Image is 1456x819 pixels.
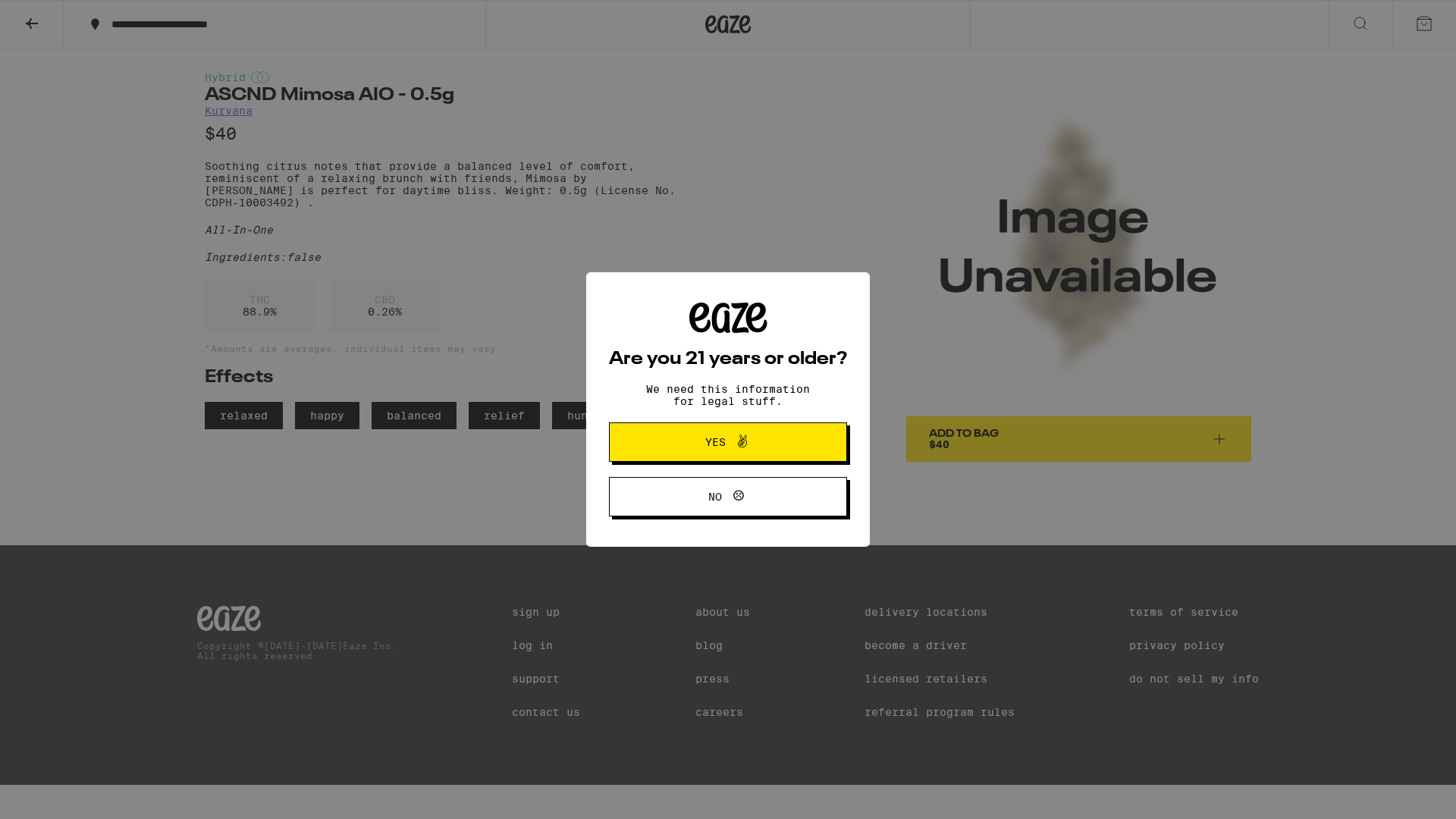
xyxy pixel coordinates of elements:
button: Yes [609,422,847,462]
button: No [609,477,847,516]
h2: Are you 21 years or older? [609,350,847,369]
span: No [708,491,722,502]
p: We need this information for legal stuff. [633,383,823,407]
iframe: Opens a widget where you can find more information [1361,773,1441,811]
span: Yes [705,437,726,447]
